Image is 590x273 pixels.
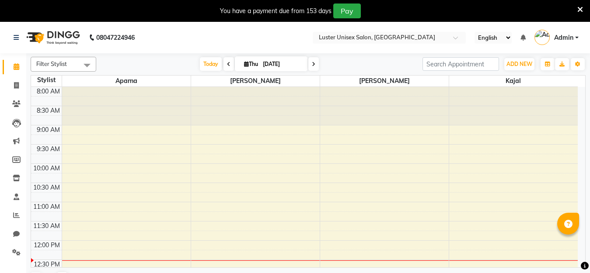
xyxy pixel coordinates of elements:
[31,202,62,211] div: 11:00 AM
[554,33,573,42] span: Admin
[31,183,62,192] div: 10:30 AM
[62,76,191,86] span: Aparna
[35,87,62,96] div: 8:00 AM
[31,221,62,231] div: 11:30 AM
[35,106,62,115] div: 8:30 AM
[35,125,62,135] div: 9:00 AM
[191,76,320,86] span: [PERSON_NAME]
[320,76,449,86] span: [PERSON_NAME]
[32,260,62,269] div: 12:30 PM
[32,241,62,250] div: 12:00 PM
[506,61,532,67] span: ADD NEW
[504,58,534,70] button: ADD NEW
[31,164,62,173] div: 10:00 AM
[22,25,82,50] img: logo
[36,60,67,67] span: Filter Stylist
[31,76,62,85] div: Stylist
[449,76,578,86] span: kajal
[200,57,222,71] span: Today
[333,3,361,18] button: Pay
[242,61,260,67] span: Thu
[220,7,332,16] div: You have a payment due from 153 days
[260,58,304,71] input: 2025-09-04
[96,25,135,50] b: 08047224946
[534,30,550,45] img: Admin
[35,145,62,154] div: 9:30 AM
[422,57,499,71] input: Search Appointment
